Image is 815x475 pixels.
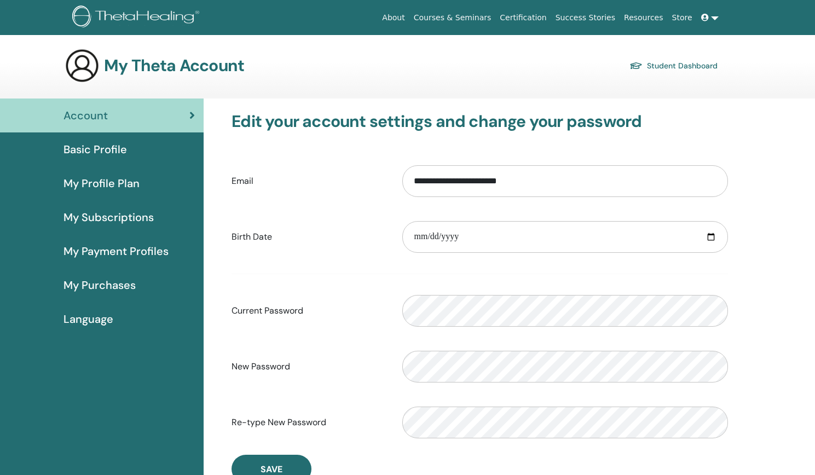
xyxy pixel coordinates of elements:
h3: My Theta Account [104,56,244,76]
span: My Profile Plan [63,175,140,192]
img: logo.png [72,5,203,30]
h3: Edit your account settings and change your password [232,112,728,131]
a: Store [668,8,697,28]
label: Current Password [223,300,394,321]
a: Success Stories [551,8,620,28]
span: Account [63,107,108,124]
label: Re-type New Password [223,412,394,433]
span: My Payment Profiles [63,243,169,259]
img: generic-user-icon.jpg [65,48,100,83]
span: Language [63,311,113,327]
a: About [378,8,409,28]
span: My Subscriptions [63,209,154,225]
a: Student Dashboard [629,58,718,73]
a: Resources [620,8,668,28]
label: New Password [223,356,394,377]
label: Birth Date [223,227,394,247]
img: graduation-cap.svg [629,61,643,71]
a: Certification [495,8,551,28]
span: Basic Profile [63,141,127,158]
span: My Purchases [63,277,136,293]
a: Courses & Seminars [409,8,496,28]
span: Save [261,464,282,475]
label: Email [223,171,394,192]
